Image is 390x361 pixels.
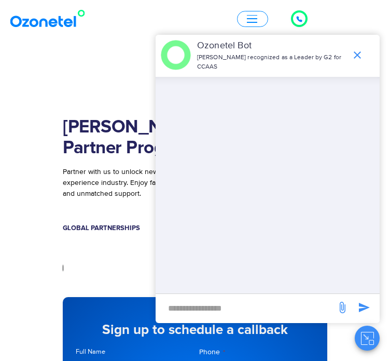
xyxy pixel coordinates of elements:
[197,39,346,53] p: Ozonetel Bot
[347,45,368,65] span: end chat or minimize
[199,347,314,357] label: Phone
[354,297,374,318] span: send message
[76,323,314,337] h5: Sign up to schedule a callback
[63,225,312,232] h5: Global Partnerships
[63,239,312,297] div: Image Carousel
[161,40,191,70] img: header
[355,326,380,351] button: Close chat
[76,347,191,357] label: Full Name
[161,299,331,318] div: new-msg-input
[197,53,346,72] p: [PERSON_NAME] recognized as a Leader by G2 for CCAAS
[63,117,312,158] h1: [PERSON_NAME]’s Channel Partner Program
[332,297,353,318] span: send message
[63,166,312,199] p: Partner with us to unlock new revenue streams in the fast-growing customer experience industry. E...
